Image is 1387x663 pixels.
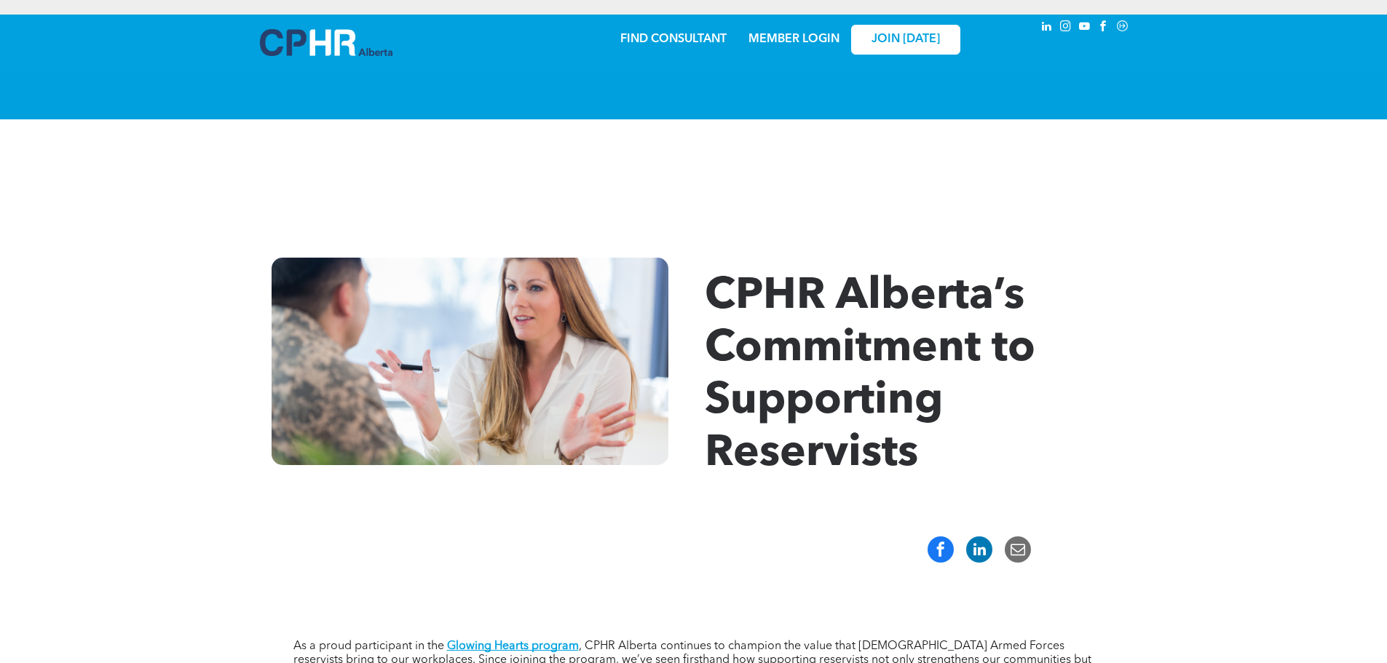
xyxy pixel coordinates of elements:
span: CPHR Alberta’s Commitment to Supporting Reservists [705,275,1035,476]
span: As a proud participant in the [293,640,444,652]
a: instagram [1058,18,1074,38]
a: Glowing Hearts program [447,640,579,652]
span: JOIN [DATE] [872,33,940,47]
a: youtube [1077,18,1093,38]
a: facebook [1096,18,1112,38]
a: linkedin [1039,18,1055,38]
a: FIND CONSULTANT [620,33,727,45]
img: A blue and white logo for cp alberta [260,29,392,56]
a: Social network [1115,18,1131,38]
a: JOIN [DATE] [851,25,960,55]
a: MEMBER LOGIN [748,33,839,45]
